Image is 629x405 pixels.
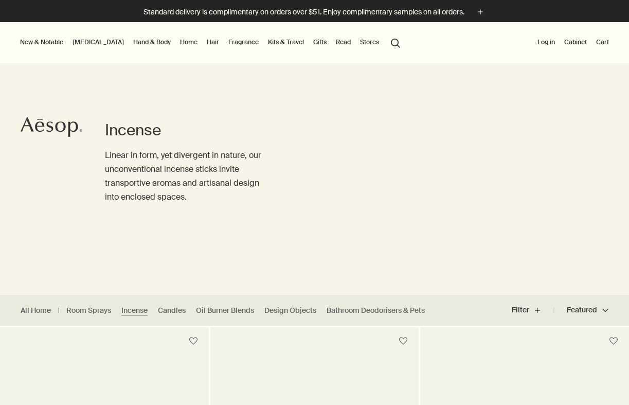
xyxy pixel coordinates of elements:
a: Hand & Body [131,36,173,48]
button: Open search [386,32,405,52]
a: Cabinet [562,36,589,48]
h1: Incense [105,120,274,140]
a: Hair [205,36,221,48]
button: Cart [594,36,611,48]
a: Fragrance [226,36,261,48]
button: New & Notable [18,36,65,48]
a: Kits & Travel [266,36,306,48]
a: Oil Burner Blends [196,306,254,315]
button: Save to cabinet [394,332,412,350]
a: Room Sprays [66,306,111,315]
nav: supplementary [535,22,611,63]
a: Bathroom Deodorisers & Pets [327,306,425,315]
button: Save to cabinet [184,332,203,350]
a: Incense [121,306,148,315]
a: Home [178,36,200,48]
button: Featured [554,298,608,323]
svg: Aesop [21,117,82,137]
a: Design Objects [264,306,316,315]
p: Linear in form, yet divergent in nature, our unconventional incense sticks invite transportive ar... [105,148,274,204]
a: Candles [158,306,186,315]
button: Stores [358,36,381,48]
a: Gifts [311,36,329,48]
a: [MEDICAL_DATA] [70,36,126,48]
button: Save to cabinet [604,332,623,350]
nav: primary [18,22,405,63]
button: Standard delivery is complimentary on orders over $51. Enjoy complimentary samples on all orders. [143,6,486,18]
a: Aesop [18,114,85,143]
button: Log in [535,36,557,48]
a: Read [334,36,353,48]
button: Filter [512,298,554,323]
a: All Home [21,306,51,315]
p: Standard delivery is complimentary on orders over $51. Enjoy complimentary samples on all orders. [143,7,464,17]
